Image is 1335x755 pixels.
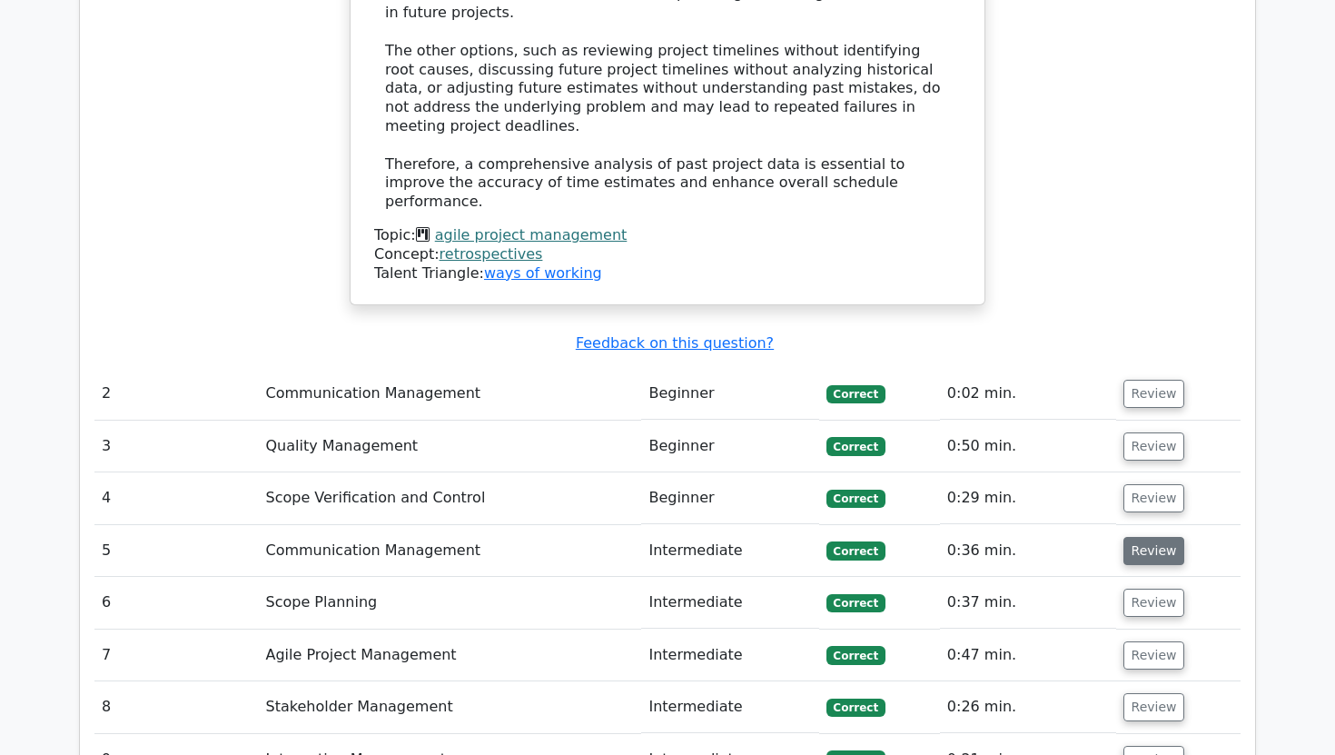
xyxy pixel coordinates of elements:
button: Review [1123,693,1185,721]
button: Review [1123,432,1185,461]
button: Review [1123,589,1185,617]
button: Review [1123,484,1185,512]
td: Beginner [641,368,818,420]
div: Concept: [374,245,961,264]
td: Agile Project Management [258,630,641,681]
span: Correct [826,490,885,508]
td: Beginner [641,472,818,524]
span: Correct [826,385,885,403]
button: Review [1123,380,1185,408]
div: Topic: [374,226,961,245]
td: Intermediate [641,525,818,577]
td: 0:50 min. [940,421,1116,472]
button: Review [1123,641,1185,670]
td: Quality Management [258,421,641,472]
td: 8 [94,681,258,733]
td: 0:37 min. [940,577,1116,629]
td: Beginner [641,421,818,472]
td: Communication Management [258,525,641,577]
td: 2 [94,368,258,420]
td: 3 [94,421,258,472]
td: Intermediate [641,630,818,681]
td: Intermediate [641,577,818,629]
td: 4 [94,472,258,524]
td: 6 [94,577,258,629]
td: 5 [94,525,258,577]
a: agile project management [435,226,628,243]
span: Correct [826,594,885,612]
td: 0:47 min. [940,630,1116,681]
td: 0:29 min. [940,472,1116,524]
td: 7 [94,630,258,681]
td: 0:02 min. [940,368,1116,420]
a: Feedback on this question? [576,334,774,352]
td: 0:36 min. [940,525,1116,577]
a: retrospectives [440,245,543,263]
a: ways of working [484,264,602,282]
td: Scope Verification and Control [258,472,641,524]
span: Correct [826,541,885,560]
span: Correct [826,699,885,717]
button: Review [1123,537,1185,565]
td: Stakeholder Management [258,681,641,733]
td: Intermediate [641,681,818,733]
td: Scope Planning [258,577,641,629]
span: Correct [826,646,885,664]
span: Correct [826,437,885,455]
div: Talent Triangle: [374,226,961,283]
td: 0:26 min. [940,681,1116,733]
td: Communication Management [258,368,641,420]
